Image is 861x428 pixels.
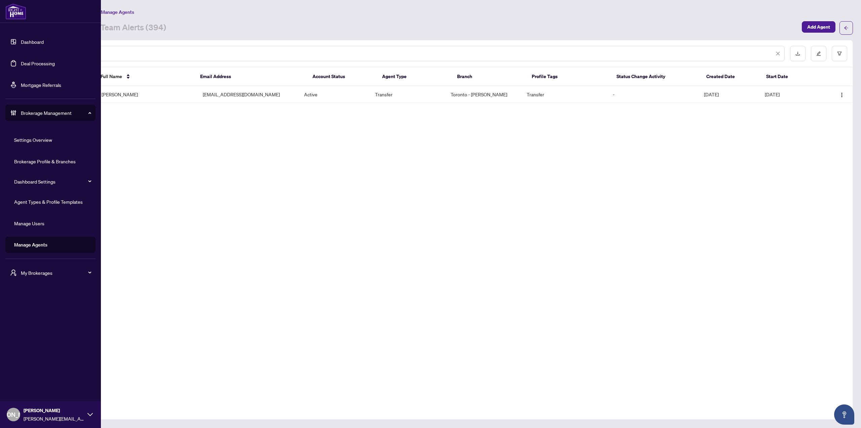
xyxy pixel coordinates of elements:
a: Team Alerts (394) [101,22,166,34]
img: logo [5,3,26,20]
a: Settings Overview [14,137,52,143]
img: Logo [839,92,845,98]
span: My Brokerages [21,269,91,276]
span: Add Agent [807,22,830,32]
td: Transfer [370,86,446,103]
th: Full Name [95,67,195,86]
td: - [607,86,699,103]
span: close [776,51,780,56]
th: Agent Type [377,67,451,86]
span: [PERSON_NAME][EMAIL_ADDRESS][DOMAIN_NAME] [24,415,84,422]
button: Add Agent [802,21,835,33]
button: edit [811,46,826,61]
td: [PERSON_NAME] [96,86,197,103]
span: user-switch [10,269,17,276]
a: Deal Processing [21,60,55,66]
button: download [790,46,806,61]
th: Profile Tags [526,67,611,86]
th: Email Address [195,67,307,86]
th: Created Date [701,67,761,86]
th: Branch [452,67,526,86]
span: arrow-left [844,26,849,30]
a: Manage Agents [14,242,47,248]
button: Open asap [834,404,854,425]
th: Account Status [307,67,377,86]
span: Brokerage Management [21,109,91,117]
span: edit [816,51,821,56]
a: Mortgage Referrals [21,82,61,88]
span: filter [837,51,842,56]
span: download [795,51,800,56]
td: [DATE] [699,86,759,103]
td: Toronto - [PERSON_NAME] [445,86,521,103]
th: Start Date [761,67,821,86]
span: Manage Agents [101,9,134,15]
button: Logo [836,89,847,100]
th: Status Change Activity [611,67,701,86]
a: Dashboard Settings [14,178,55,185]
td: Transfer [521,86,607,103]
td: [EMAIL_ADDRESS][DOMAIN_NAME] [197,86,299,103]
span: Full Name [101,73,122,80]
a: Agent Types & Profile Templates [14,199,83,205]
a: Dashboard [21,39,44,45]
td: [DATE] [759,86,820,103]
td: Active [299,86,370,103]
a: Brokerage Profile & Branches [14,158,76,164]
span: [PERSON_NAME] [24,407,84,414]
a: Manage Users [14,220,44,226]
button: filter [832,46,847,61]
